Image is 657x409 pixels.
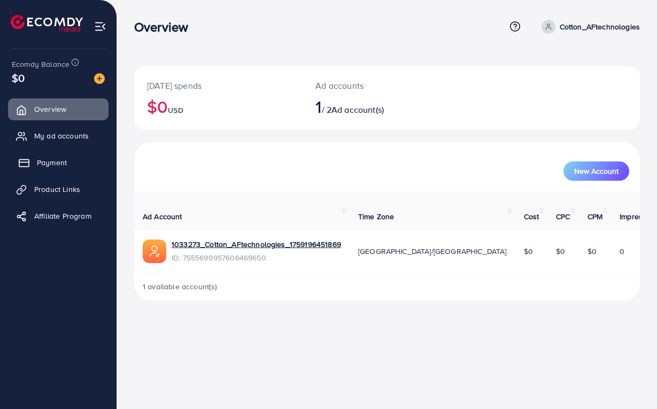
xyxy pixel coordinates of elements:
[331,104,384,115] span: Ad account(s)
[560,20,640,33] p: Cotton_AFtechnologies
[620,246,624,257] span: 0
[147,96,290,117] h2: $0
[315,96,416,117] h2: / 2
[8,125,109,146] a: My ad accounts
[524,246,533,257] span: $0
[588,211,602,222] span: CPM
[8,205,109,227] a: Affiliate Program
[94,73,105,84] img: image
[11,15,83,32] img: logo
[315,79,416,92] p: Ad accounts
[12,59,69,70] span: Ecomdy Balance
[556,211,570,222] span: CPC
[34,211,91,221] span: Affiliate Program
[143,211,182,222] span: Ad Account
[8,98,109,120] a: Overview
[147,79,290,92] p: [DATE] spends
[12,70,25,86] span: $0
[34,104,66,114] span: Overview
[94,20,106,33] img: menu
[143,240,166,263] img: ic-ads-acc.e4c84228.svg
[315,94,321,119] span: 1
[588,246,597,257] span: $0
[172,252,341,263] span: ID: 7555690957606469650
[563,161,629,181] button: New Account
[134,19,197,35] h3: Overview
[172,239,341,250] a: 1033273_Cotton_AFtechnologies_1759196451869
[34,184,80,195] span: Product Links
[34,130,89,141] span: My ad accounts
[556,246,565,257] span: $0
[574,167,619,175] span: New Account
[168,105,183,115] span: USD
[524,211,539,222] span: Cost
[358,246,507,257] span: [GEOGRAPHIC_DATA]/[GEOGRAPHIC_DATA]
[358,211,394,222] span: Time Zone
[37,157,67,168] span: Payment
[620,211,657,222] span: Impression
[537,20,640,34] a: Cotton_AFtechnologies
[143,281,218,292] span: 1 available account(s)
[8,179,109,200] a: Product Links
[612,361,649,401] iframe: Chat
[8,152,109,173] a: Payment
